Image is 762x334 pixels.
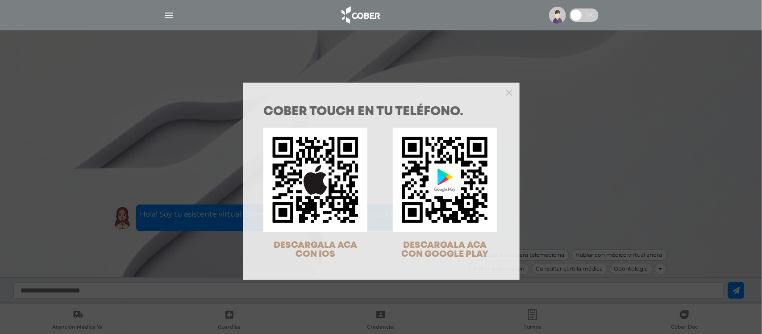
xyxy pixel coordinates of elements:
img: qr-code [263,128,367,232]
h1: COBER TOUCH en tu teléfono. [264,106,499,118]
button: Close [506,88,512,96]
span: DESCARGALA ACA CON IOS [274,241,357,259]
span: DESCARGALA ACA CON GOOGLE PLAY [401,241,488,259]
img: qr-code [393,128,497,232]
